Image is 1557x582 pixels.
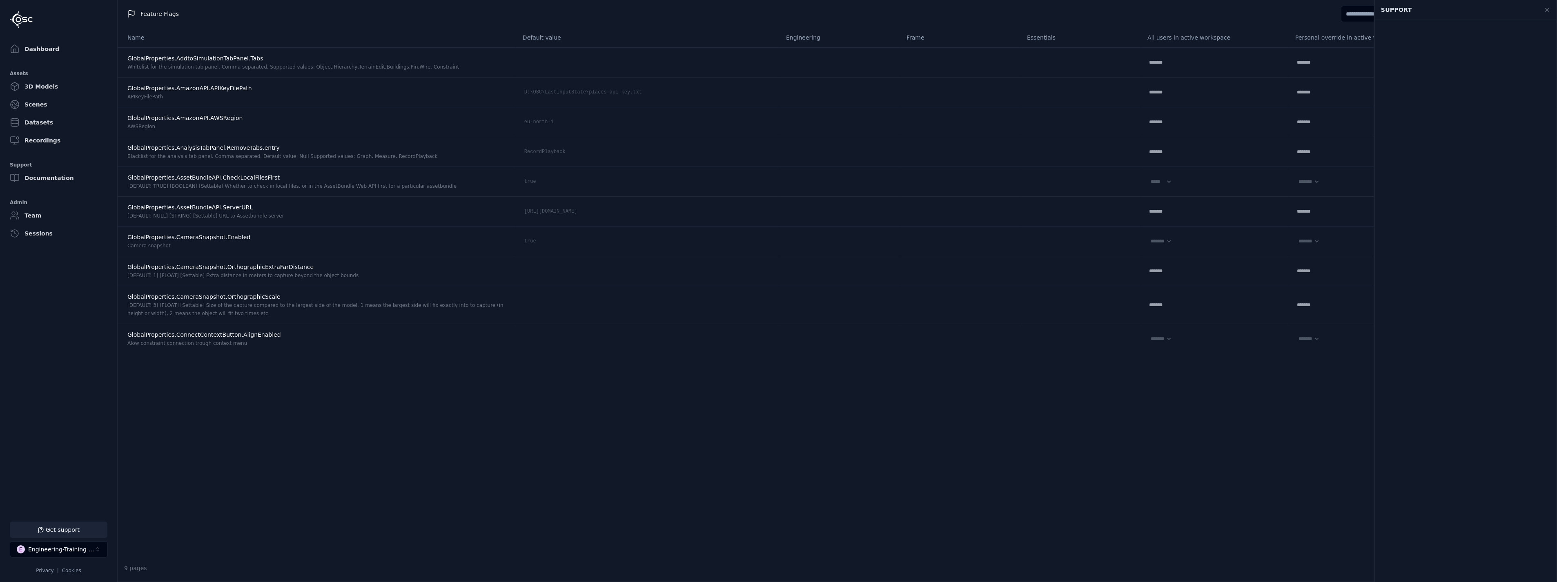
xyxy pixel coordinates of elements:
th: Engineering [780,28,900,47]
span: GlobalProperties.AddtoSimulationTabPanel.Tabs [127,55,263,62]
div: D:\OSC\LastInputState\places_api_key.txt [523,87,644,97]
div: eu-north-1 [523,117,555,127]
th: All users in active workspace [1141,28,1289,47]
span: GlobalProperties.AmazonAPI.APIKeyFilePath [127,85,252,91]
span: Camera snapshot [127,243,171,249]
th: Essentials [1020,28,1141,47]
span: | [57,568,59,573]
a: Cookies [62,568,81,573]
span: [DEFAULT: TRUE] [BOOLEAN] [Settable] Whether to check in local files, or in the AssetBundle Web A... [127,183,457,189]
span: GlobalProperties.AmazonAPI.AWSRegion [127,115,243,121]
span: [DEFAULT: 1] [FLOAT] [Settable] Extra distance in meters to capture beyond the object bounds [127,273,359,278]
a: Privacy [36,568,53,573]
th: Name [118,28,516,47]
span: 9 pages [124,565,147,571]
span: Blacklist for the analysis tab panel. Comma separated. Default value: Null Supported values: Grap... [127,153,438,159]
span: GlobalProperties.AssetBundleAPI.ServerURL [127,204,253,211]
button: Select a workspace [10,541,108,558]
div: true [523,177,538,187]
span: [DEFAULT: NULL] [STRING] [Settable] URL to Assetbundle server [127,213,284,219]
div: [URL][DOMAIN_NAME] [523,207,579,216]
span: Whitelist for the simulation tab panel. Comma separated. Supported values: Object,Hierarchy,Terra... [127,64,459,70]
span: Alow constraint connection trough context menu [127,340,247,346]
span: Feature Flags [140,10,179,18]
span: [DEFAULT: 3] [FLOAT] [Settable] Size of the capture compared to the largest side of the model. 1 ... [127,302,503,316]
th: Personal override in active workspace [1289,28,1437,47]
div: RecordPlayback [523,147,567,157]
div: Engineering-Training (SSO Staging) [28,545,94,553]
span: GlobalProperties.CameraSnapshot.OrthographicScale [127,293,281,300]
span: AWSRegion [127,124,155,129]
th: Default value [516,28,780,47]
span: GlobalProperties.AssetBundleAPI.CheckLocalFilesFirst [127,174,280,181]
span: APIKeyFilePath [127,94,163,100]
span: GlobalProperties.CameraSnapshot.Enabled [127,234,250,240]
div: E [17,545,25,553]
div: Support [1376,2,1539,18]
span: GlobalProperties.AnalysisTabPanel.RemoveTabs.entry [127,144,280,151]
span: GlobalProperties.CameraSnapshot.OrthographicExtraFarDistance [127,264,314,270]
div: true [523,236,538,246]
div: Chat Widget [1374,20,1557,576]
th: Frame [900,28,1020,47]
span: GlobalProperties.ConnectContextButton.AlignEnabled [127,331,281,338]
